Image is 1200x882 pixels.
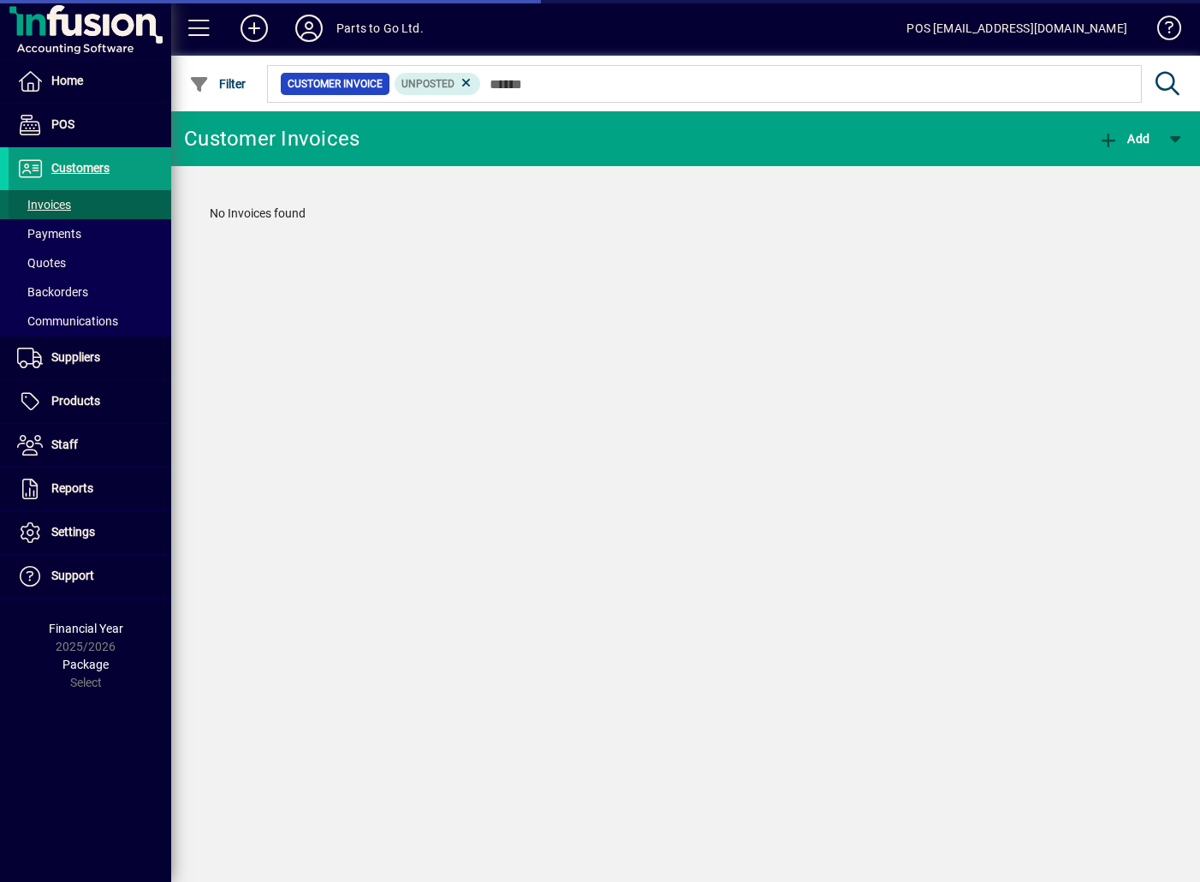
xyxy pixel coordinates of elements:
[51,569,94,582] span: Support
[9,424,171,467] a: Staff
[17,285,88,299] span: Backorders
[906,15,1127,42] div: POS [EMAIL_ADDRESS][DOMAIN_NAME]
[9,104,171,146] a: POS
[9,277,171,307] a: Backorders
[9,555,171,598] a: Support
[51,438,78,451] span: Staff
[1144,3,1179,59] a: Knowledge Base
[17,314,118,328] span: Communications
[282,13,336,44] button: Profile
[51,350,100,364] span: Suppliers
[49,622,123,635] span: Financial Year
[9,468,171,510] a: Reports
[62,658,109,671] span: Package
[395,73,481,95] mat-chip: Customer Invoice Status: Unposted
[9,219,171,248] a: Payments
[9,307,171,336] a: Communications
[51,525,95,539] span: Settings
[51,394,100,408] span: Products
[193,188,1179,240] div: No Invoices found
[17,256,66,270] span: Quotes
[9,190,171,219] a: Invoices
[51,161,110,175] span: Customers
[288,75,383,92] span: Customer Invoice
[1098,132,1150,146] span: Add
[51,481,93,495] span: Reports
[1094,123,1154,154] button: Add
[401,78,454,90] span: Unposted
[336,15,424,42] div: Parts to Go Ltd.
[9,248,171,277] a: Quotes
[9,511,171,554] a: Settings
[51,117,74,131] span: POS
[9,380,171,423] a: Products
[227,13,282,44] button: Add
[9,337,171,379] a: Suppliers
[185,69,251,99] button: Filter
[17,198,71,212] span: Invoices
[184,125,359,152] div: Customer Invoices
[9,60,171,103] a: Home
[17,227,81,241] span: Payments
[189,77,247,91] span: Filter
[51,74,83,87] span: Home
